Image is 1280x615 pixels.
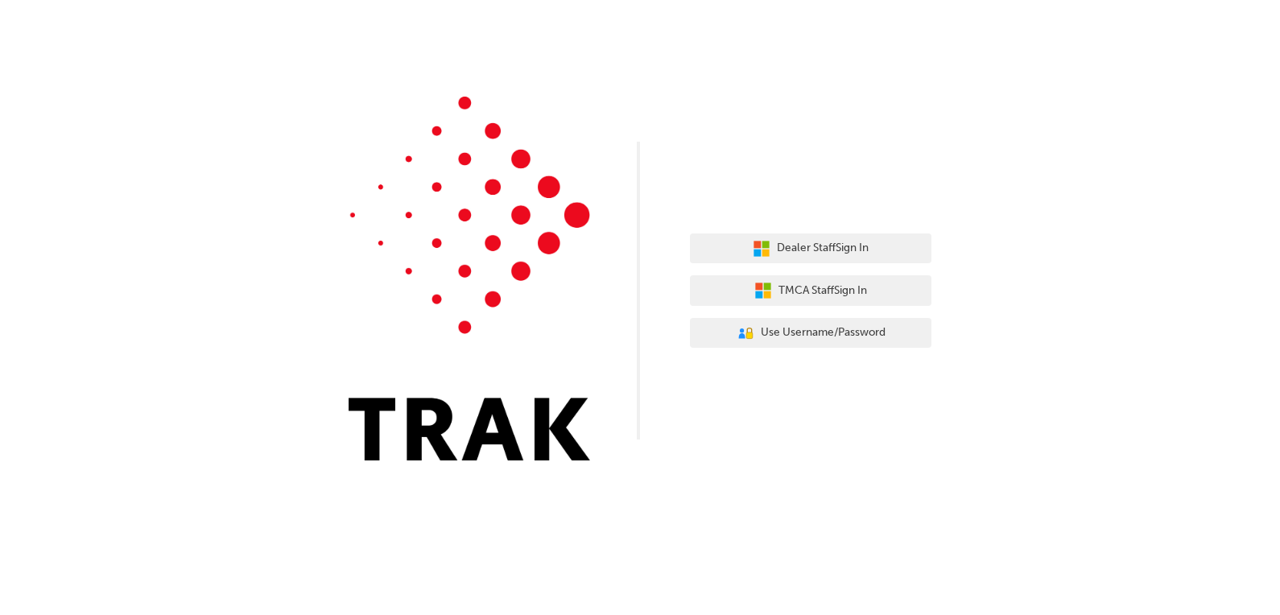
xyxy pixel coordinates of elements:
button: Use Username/Password [690,318,931,349]
button: Dealer StaffSign In [690,233,931,264]
span: Dealer Staff Sign In [777,239,869,258]
span: TMCA Staff Sign In [778,282,867,300]
span: Use Username/Password [761,324,886,342]
img: Trak [349,97,590,460]
button: TMCA StaffSign In [690,275,931,306]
